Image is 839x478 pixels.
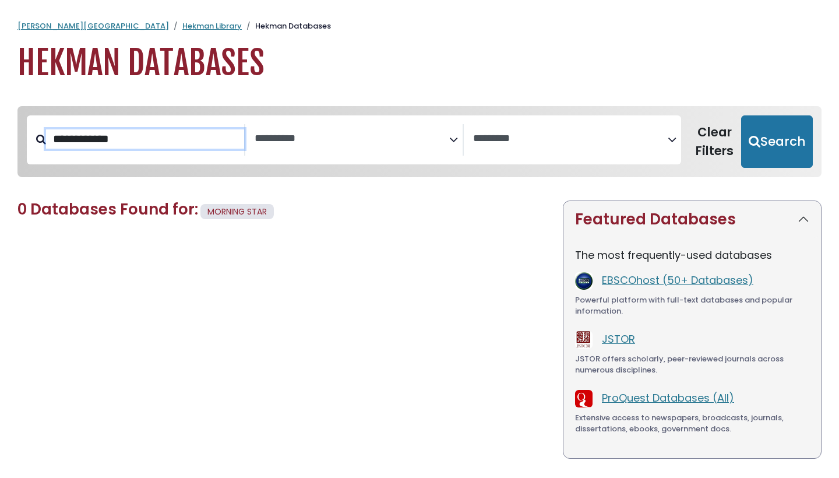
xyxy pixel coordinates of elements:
nav: breadcrumb [17,20,822,32]
a: [PERSON_NAME][GEOGRAPHIC_DATA] [17,20,169,31]
div: Powerful platform with full-text databases and popular information. [575,294,809,317]
li: Hekman Databases [242,20,331,32]
textarea: Search [255,133,449,145]
a: Hekman Library [182,20,242,31]
nav: Search filters [17,106,822,177]
a: EBSCOhost (50+ Databases) [602,273,753,287]
span: MORNING STAR [207,206,267,217]
input: Search database by title or keyword [46,129,244,149]
textarea: Search [473,133,668,145]
button: Clear Filters [688,115,741,168]
div: JSTOR offers scholarly, peer-reviewed journals across numerous disciplines. [575,353,809,376]
div: Extensive access to newspapers, broadcasts, journals, dissertations, ebooks, government docs. [575,412,809,435]
a: JSTOR [602,332,635,346]
span: 0 Databases Found for: [17,199,198,220]
a: ProQuest Databases (All) [602,391,734,405]
h1: Hekman Databases [17,44,822,83]
p: The most frequently-used databases [575,247,809,263]
button: Submit for Search Results [741,115,813,168]
button: Featured Databases [563,201,821,238]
